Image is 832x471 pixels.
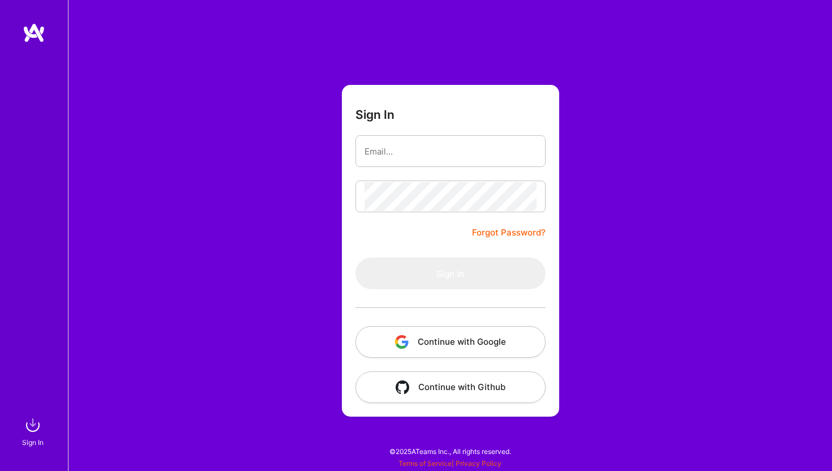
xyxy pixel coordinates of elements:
[396,380,409,394] img: icon
[364,137,537,166] input: Email...
[472,226,546,239] a: Forgot Password?
[456,459,501,468] a: Privacy Policy
[22,436,44,448] div: Sign In
[22,414,44,436] img: sign in
[355,108,394,122] h3: Sign In
[68,437,832,465] div: © 2025 ATeams Inc., All rights reserved.
[398,459,501,468] span: |
[24,414,44,448] a: sign inSign In
[355,371,546,403] button: Continue with Github
[23,23,45,43] img: logo
[355,326,546,358] button: Continue with Google
[398,459,452,468] a: Terms of Service
[355,258,546,289] button: Sign In
[395,335,409,349] img: icon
